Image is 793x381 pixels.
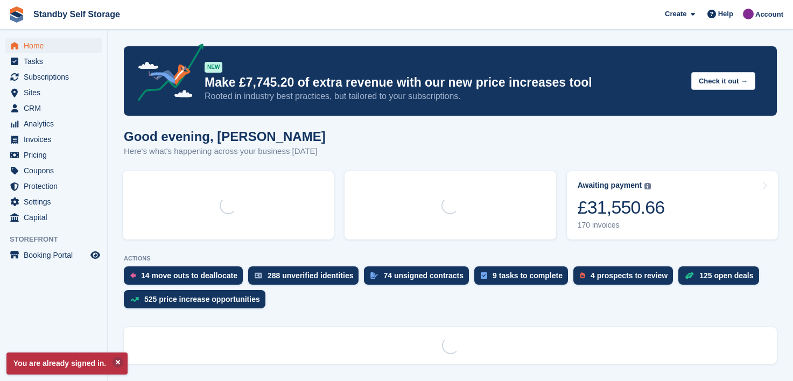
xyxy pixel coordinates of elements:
img: verify_identity-adf6edd0f0f0b5bbfe63781bf79b02c33cf7c696d77639b501bdc392416b5a36.svg [255,272,262,279]
img: price-adjustments-announcement-icon-8257ccfd72463d97f412b2fc003d46551f7dbcb40ab6d574587a9cd5c0d94... [129,44,204,105]
div: 74 unsigned contracts [383,271,464,280]
img: icon-info-grey-7440780725fd019a000dd9b08b2336e03edf1995a4989e88bcd33f0948082b44.svg [644,183,651,189]
img: contract_signature_icon-13c848040528278c33f63329250d36e43548de30e8caae1d1a13099fd9432cc5.svg [370,272,378,279]
a: 125 open deals [678,266,764,290]
a: menu [5,248,102,263]
span: Subscriptions [24,69,88,84]
a: 9 tasks to complete [474,266,573,290]
button: Check it out → [691,72,755,90]
a: menu [5,38,102,53]
div: 170 invoices [578,221,665,230]
a: menu [5,210,102,225]
a: 74 unsigned contracts [364,266,474,290]
img: stora-icon-8386f47178a22dfd0bd8f6a31ec36ba5ce8667c1dd55bd0f319d3a0aa187defe.svg [9,6,25,23]
p: Here's what's happening across your business [DATE] [124,145,326,158]
div: 14 move outs to deallocate [141,271,237,280]
span: Help [718,9,733,19]
span: Invoices [24,132,88,147]
img: prospect-51fa495bee0391a8d652442698ab0144808aea92771e9ea1ae160a38d050c398.svg [580,272,585,279]
span: Storefront [10,234,107,245]
div: NEW [205,62,222,73]
a: 288 unverified identities [248,266,364,290]
a: menu [5,54,102,69]
p: Make £7,745.20 of extra revenue with our new price increases tool [205,75,683,90]
a: Awaiting payment £31,550.66 170 invoices [567,171,778,239]
div: Awaiting payment [578,181,642,190]
a: menu [5,85,102,100]
span: Settings [24,194,88,209]
img: task-75834270c22a3079a89374b754ae025e5fb1db73e45f91037f5363f120a921f8.svg [481,272,487,279]
img: deal-1b604bf984904fb50ccaf53a9ad4b4a5d6e5aea283cecdc64d6e3604feb123c2.svg [685,272,694,279]
a: menu [5,179,102,194]
a: 4 prospects to review [573,266,678,290]
span: Capital [24,210,88,225]
p: You are already signed in. [6,352,128,375]
a: menu [5,194,102,209]
a: 525 price increase opportunities [124,290,271,314]
a: Standby Self Storage [29,5,124,23]
div: 525 price increase opportunities [144,295,260,304]
a: menu [5,163,102,178]
a: menu [5,116,102,131]
a: menu [5,101,102,116]
a: menu [5,69,102,84]
span: Account [755,9,783,20]
span: Pricing [24,147,88,163]
span: Sites [24,85,88,100]
img: move_outs_to_deallocate_icon-f764333ba52eb49d3ac5e1228854f67142a1ed5810a6f6cc68b1a99e826820c5.svg [130,272,136,279]
div: 4 prospects to review [591,271,668,280]
span: Create [665,9,686,19]
a: 14 move outs to deallocate [124,266,248,290]
img: price_increase_opportunities-93ffe204e8149a01c8c9dc8f82e8f89637d9d84a8eef4429ea346261dce0b2c0.svg [130,297,139,302]
a: menu [5,147,102,163]
a: menu [5,132,102,147]
div: 9 tasks to complete [493,271,563,280]
span: CRM [24,101,88,116]
div: 288 unverified identities [268,271,354,280]
a: Preview store [89,249,102,262]
span: Coupons [24,163,88,178]
h1: Good evening, [PERSON_NAME] [124,129,326,144]
span: Booking Portal [24,248,88,263]
img: Sue Ford [743,9,754,19]
span: Tasks [24,54,88,69]
span: Analytics [24,116,88,131]
span: Protection [24,179,88,194]
span: Home [24,38,88,53]
div: 125 open deals [699,271,753,280]
p: Rooted in industry best practices, but tailored to your subscriptions. [205,90,683,102]
div: £31,550.66 [578,196,665,218]
p: ACTIONS [124,255,777,262]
